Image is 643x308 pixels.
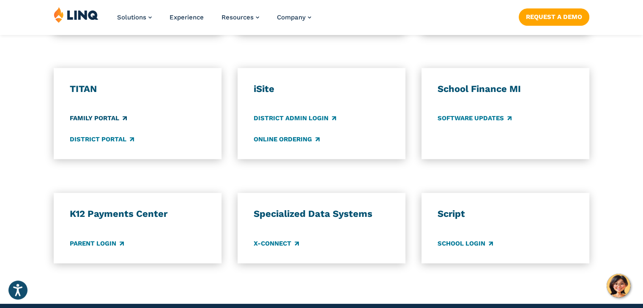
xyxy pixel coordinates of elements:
[519,7,589,25] nav: Button Navigation
[254,83,389,95] h3: iSite
[222,14,254,21] span: Resources
[70,114,127,123] a: Family Portal
[254,114,336,123] a: District Admin Login
[438,239,493,248] a: School Login
[70,208,205,220] h3: K12 Payments Center
[607,274,630,297] button: Hello, have a question? Let’s chat.
[254,208,389,220] h3: Specialized Data Systems
[117,7,311,35] nav: Primary Navigation
[54,7,99,23] img: LINQ | K‑12 Software
[438,83,573,95] h3: School Finance MI
[438,208,573,220] h3: Script
[438,114,512,123] a: Software Updates
[170,14,204,21] a: Experience
[277,14,311,21] a: Company
[70,239,124,248] a: Parent Login
[70,83,205,95] h3: TITAN
[117,14,152,21] a: Solutions
[222,14,259,21] a: Resources
[254,135,320,144] a: Online Ordering
[277,14,306,21] span: Company
[70,135,134,144] a: District Portal
[117,14,146,21] span: Solutions
[519,8,589,25] a: Request a Demo
[254,239,299,248] a: X-Connect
